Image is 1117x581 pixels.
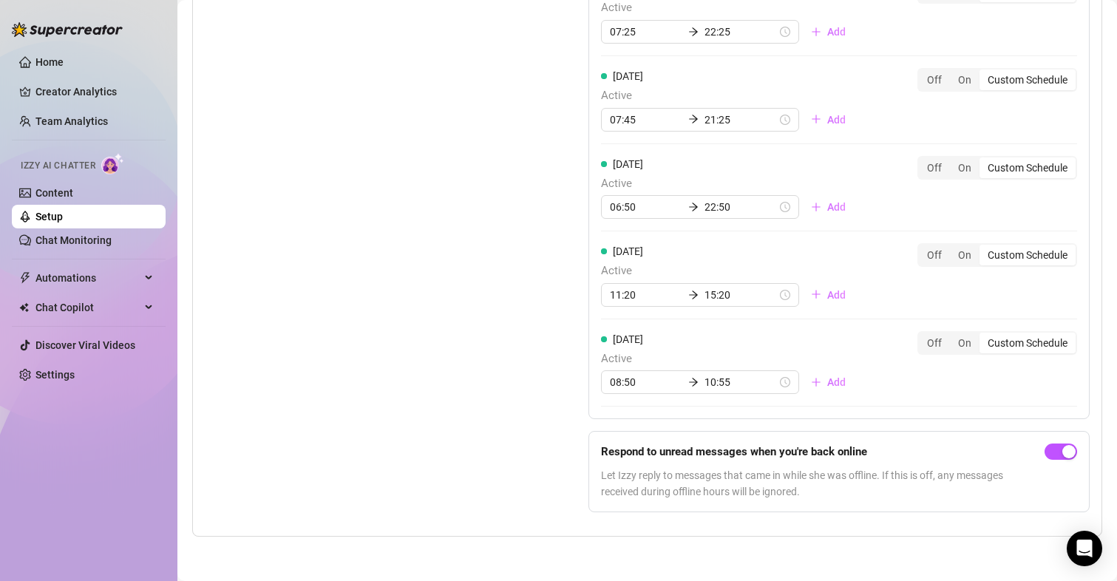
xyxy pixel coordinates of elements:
[688,114,699,124] span: arrow-right
[35,266,140,290] span: Automations
[950,333,980,353] div: On
[688,377,699,387] span: arrow-right
[601,350,858,368] span: Active
[35,211,63,222] a: Setup
[601,262,858,280] span: Active
[601,467,1039,500] span: Let Izzy reply to messages that came in while she was offline. If this is off, any messages recei...
[919,69,950,90] div: Off
[35,339,135,351] a: Discover Viral Videos
[610,112,682,128] input: Start time
[811,114,821,124] span: plus
[705,24,777,40] input: End time
[101,153,124,174] img: AI Chatter
[799,20,858,44] button: Add
[827,376,846,388] span: Add
[799,370,858,394] button: Add
[601,175,858,193] span: Active
[21,159,95,173] span: Izzy AI Chatter
[917,156,1077,180] div: segmented control
[12,22,123,37] img: logo-BBDzfeDw.svg
[917,331,1077,355] div: segmented control
[917,68,1077,92] div: segmented control
[610,374,682,390] input: Start time
[811,27,821,37] span: plus
[1067,531,1102,566] div: Open Intercom Messenger
[35,115,108,127] a: Team Analytics
[688,290,699,300] span: arrow-right
[601,445,867,458] strong: Respond to unread messages when you're back online
[35,296,140,319] span: Chat Copilot
[827,289,846,301] span: Add
[610,199,682,215] input: Start time
[705,112,777,128] input: End time
[811,289,821,299] span: plus
[919,157,950,178] div: Off
[980,69,1076,90] div: Custom Schedule
[799,108,858,132] button: Add
[799,195,858,219] button: Add
[35,187,73,199] a: Content
[950,69,980,90] div: On
[613,70,643,82] span: [DATE]
[950,245,980,265] div: On
[19,302,29,313] img: Chat Copilot
[613,158,643,170] span: [DATE]
[980,157,1076,178] div: Custom Schedule
[980,245,1076,265] div: Custom Schedule
[811,202,821,212] span: plus
[35,369,75,381] a: Settings
[799,283,858,307] button: Add
[688,202,699,212] span: arrow-right
[827,26,846,38] span: Add
[705,374,777,390] input: End time
[917,243,1077,267] div: segmented control
[35,80,154,103] a: Creator Analytics
[35,234,112,246] a: Chat Monitoring
[919,333,950,353] div: Off
[613,245,643,257] span: [DATE]
[827,114,846,126] span: Add
[35,56,64,68] a: Home
[613,333,643,345] span: [DATE]
[919,245,950,265] div: Off
[827,201,846,213] span: Add
[688,27,699,37] span: arrow-right
[950,157,980,178] div: On
[610,24,682,40] input: Start time
[705,199,777,215] input: End time
[705,287,777,303] input: End time
[601,87,858,105] span: Active
[19,272,31,284] span: thunderbolt
[811,377,821,387] span: plus
[610,287,682,303] input: Start time
[980,333,1076,353] div: Custom Schedule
